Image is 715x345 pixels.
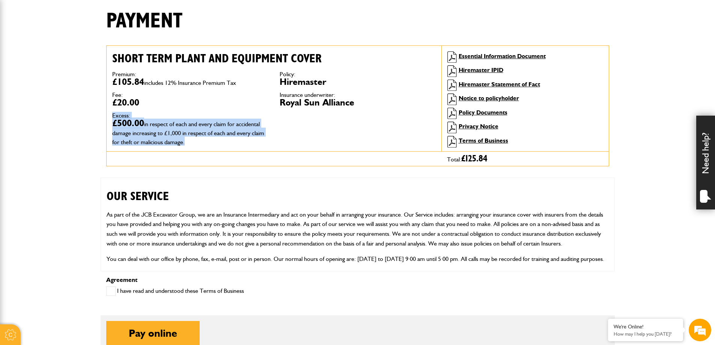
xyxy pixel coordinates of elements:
[39,42,126,52] div: Chat with us now
[696,116,715,209] div: Need help?
[112,51,436,66] h2: Short term plant and equipment cover
[106,277,609,283] p: Agreement
[107,270,609,295] h2: CUSTOMER PROTECTION INFORMATION
[459,66,503,74] a: Hiremaster IPID
[10,136,137,225] textarea: Type your message and hit 'Enter'
[144,79,236,86] span: includes 12% Insurance Premium Tax
[102,231,136,241] em: Start Chat
[107,254,609,264] p: You can deal with our office by phone, fax, e-mail, post or in person. Our normal hours of openin...
[459,109,507,116] a: Policy Documents
[459,95,519,102] a: Notice to policyholder
[107,210,609,248] p: As part of the JCB Excavator Group, we are an Insurance Intermediary and act on your behalf in ar...
[10,92,137,108] input: Enter your email address
[106,286,244,296] label: I have read and understood these Terms of Business
[112,98,268,107] dd: £20.00
[280,98,436,107] dd: Royal Sun Alliance
[112,71,268,77] dt: Premium:
[461,154,487,163] span: £
[459,53,546,60] a: Essential Information Document
[10,114,137,130] input: Enter your phone number
[106,9,182,34] h1: Payment
[123,4,141,22] div: Minimize live chat window
[280,71,436,77] dt: Policy:
[459,123,498,130] a: Privacy Notice
[459,137,508,144] a: Terms of Business
[10,69,137,86] input: Enter your last name
[112,113,268,119] dt: Excess:
[106,321,200,345] button: Pay online
[112,119,268,146] dd: £500.00
[107,178,609,203] h2: OUR SERVICE
[112,121,264,146] span: in respect of each and every claim for accidental damage increasing to £1,000 in respect of each ...
[614,324,677,330] div: We're Online!
[112,92,268,98] dt: Fee:
[13,42,32,52] img: d_20077148190_company_1631870298795_20077148190
[280,77,436,86] dd: Hiremaster
[112,77,268,86] dd: £105.84
[459,81,540,88] a: Hiremaster Statement of Fact
[441,152,609,166] div: Total:
[614,331,677,337] p: How may I help you today?
[280,92,436,98] dt: Insurance underwriter:
[465,154,487,163] span: 125.84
